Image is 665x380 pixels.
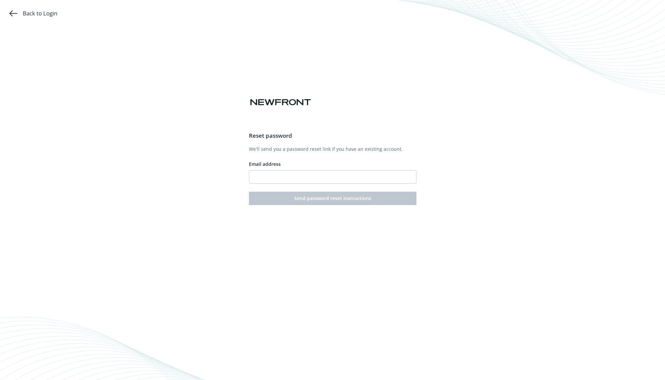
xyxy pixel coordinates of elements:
[249,192,416,205] button: Send password reset instructions
[249,145,416,152] p: We'll send you a password reset link if you have an existing account.
[249,161,281,167] span: Email address
[249,131,416,140] h3: Reset password
[249,97,312,108] img: Newfront logo
[294,195,371,201] span: Send password reset instructions
[9,9,57,17] a: Back to Login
